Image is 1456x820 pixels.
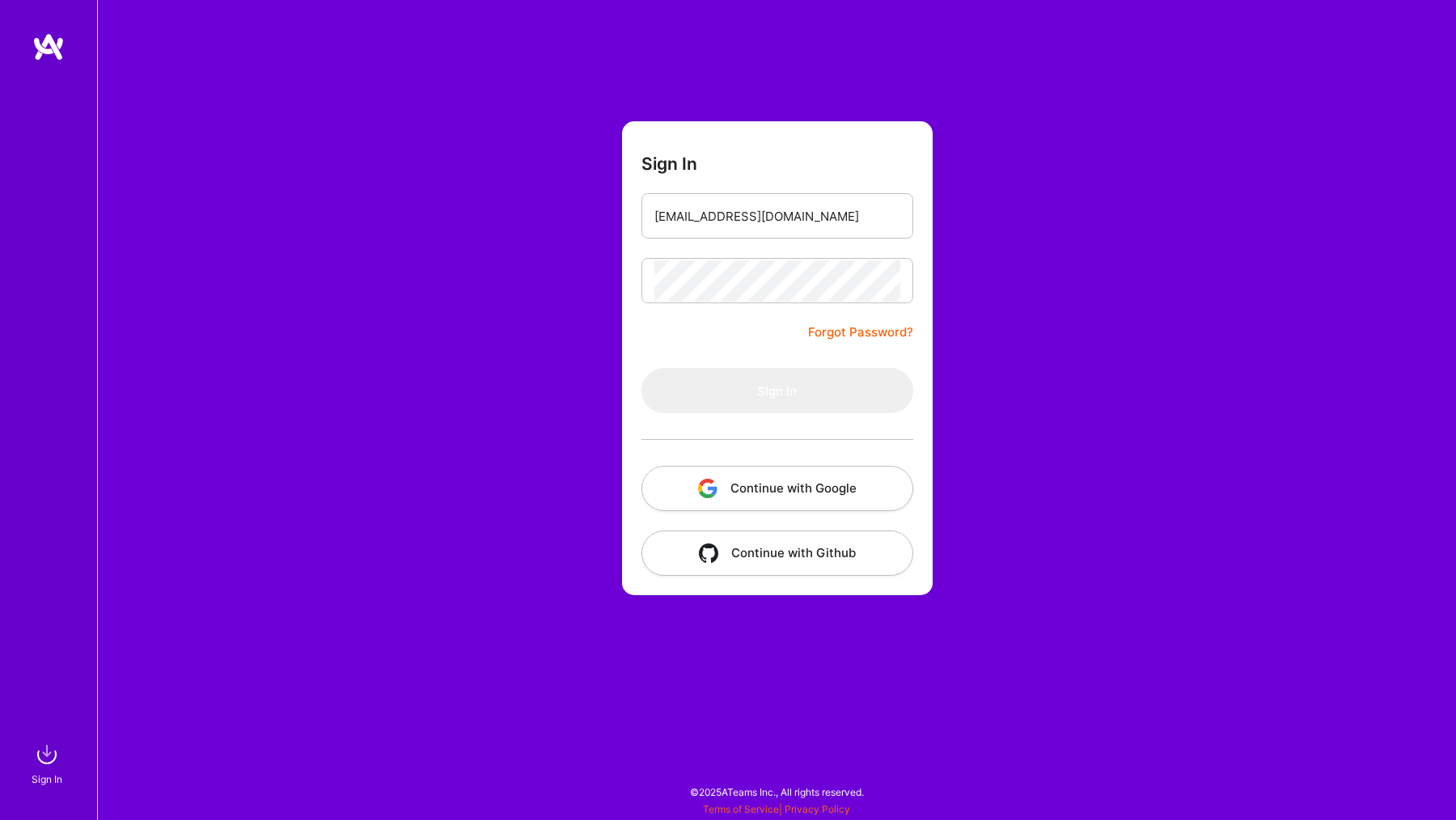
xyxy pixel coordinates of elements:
[641,154,697,174] h3: Sign In
[703,803,779,815] a: Terms of Service
[641,368,913,413] button: Sign In
[34,738,63,788] a: sign inSign In
[785,803,850,815] a: Privacy Policy
[703,803,850,815] span: |
[641,530,913,576] button: Continue with Github
[808,323,913,342] a: Forgot Password?
[654,196,900,237] input: Email...
[31,738,63,771] img: sign in
[641,466,913,511] button: Continue with Google
[698,479,717,498] img: icon
[32,32,65,61] img: logo
[97,771,1456,812] div: © 2025 ATeams Inc., All rights reserved.
[32,771,62,788] div: Sign In
[699,543,718,563] img: icon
